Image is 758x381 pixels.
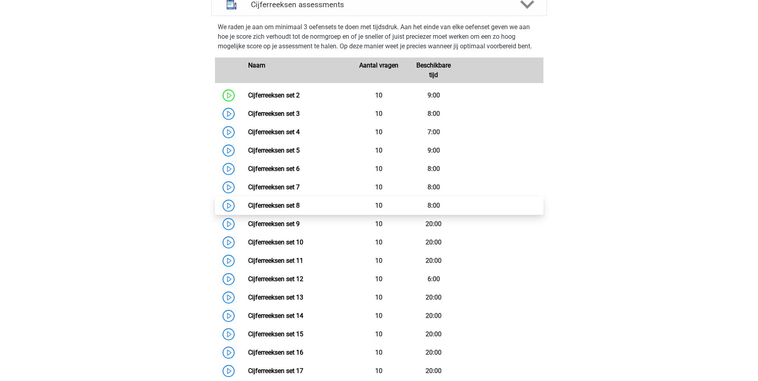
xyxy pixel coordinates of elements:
a: Cijferreeksen set 14 [248,312,303,319]
a: Cijferreeksen set 12 [248,275,303,283]
a: Cijferreeksen set 10 [248,238,303,246]
a: Cijferreeksen set 8 [248,202,300,209]
a: Cijferreeksen set 4 [248,128,300,136]
a: Cijferreeksen set 5 [248,147,300,154]
div: Aantal vragen [352,61,406,80]
a: Cijferreeksen set 15 [248,330,303,338]
a: Cijferreeksen set 9 [248,220,300,228]
a: Cijferreeksen set 16 [248,349,303,356]
a: Cijferreeksen set 17 [248,367,303,375]
div: Naam [242,61,352,80]
a: Cijferreeksen set 6 [248,165,300,173]
div: Beschikbare tijd [406,61,461,80]
a: Cijferreeksen set 7 [248,183,300,191]
a: Cijferreeksen set 3 [248,110,300,117]
a: Cijferreeksen set 2 [248,91,300,99]
a: Cijferreeksen set 13 [248,294,303,301]
a: Cijferreeksen set 11 [248,257,303,264]
p: We raden je aan om minimaal 3 oefensets te doen met tijdsdruk. Aan het einde van elke oefenset ge... [218,22,541,51]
